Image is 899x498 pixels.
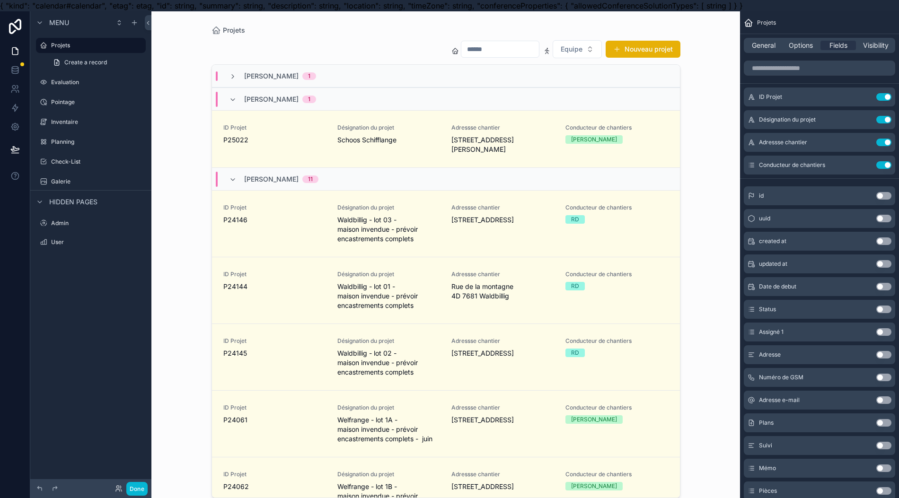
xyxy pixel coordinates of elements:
[51,42,140,49] label: Projets
[126,482,148,496] button: Done
[759,306,776,313] span: Status
[308,72,310,80] div: 1
[36,134,146,149] a: Planning
[863,41,889,50] span: Visibility
[759,464,776,472] span: Mémo
[308,96,310,103] div: 1
[30,11,151,498] div: scrollable content
[789,41,813,50] span: Options
[36,114,146,130] a: Inventaire
[759,139,807,146] span: Adressse chantier
[759,374,803,381] span: Numéro de GSM
[759,161,825,169] span: Conducteur de chantiers
[759,487,777,495] span: Pièces
[36,174,146,189] a: Galerie
[244,175,299,184] span: [PERSON_NAME]
[759,260,787,268] span: updated at
[759,192,764,200] span: id
[759,419,774,427] span: Plans
[64,59,107,66] span: Create a record
[759,283,796,290] span: Date de debut
[51,98,144,106] label: Pointage
[36,38,146,53] a: Projets
[51,138,144,146] label: Planning
[51,118,144,126] label: Inventaire
[759,351,781,358] span: Adresse
[51,219,144,227] label: Admin
[759,396,800,404] span: Adresse e-mail
[752,41,776,50] span: General
[759,116,816,123] span: Désignation du projet
[51,178,144,185] label: Galerie
[36,75,146,90] a: Evaluation
[36,95,146,110] a: Pointage
[759,442,772,449] span: Suivi
[244,71,299,81] span: [PERSON_NAME]
[51,158,144,166] label: Check-List
[49,18,69,27] span: Menu
[51,79,144,86] label: Evaluation
[308,175,313,183] div: 11
[759,328,784,336] span: Assigné 1
[51,238,144,246] label: User
[36,216,146,231] a: Admin
[49,197,97,207] span: Hidden pages
[829,41,847,50] span: Fields
[759,237,786,245] span: created at
[47,55,146,70] a: Create a record
[244,95,299,104] span: [PERSON_NAME]
[757,19,776,26] span: Projets
[36,235,146,250] a: User
[759,215,770,222] span: uuid
[36,154,146,169] a: Check-List
[759,93,782,101] span: ID Projet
